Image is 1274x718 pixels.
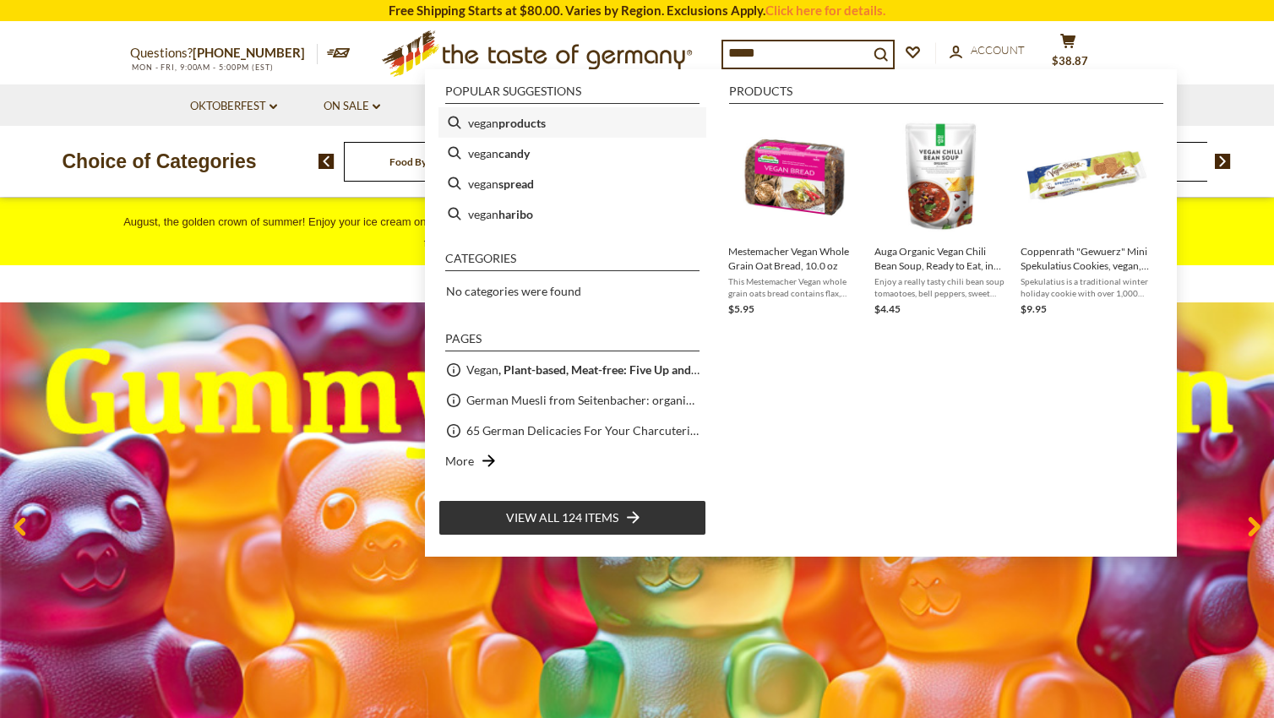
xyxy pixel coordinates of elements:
span: Spekulatius is a traditional winter holiday cookie with over 1,000 years of history. Based on pop... [1021,275,1153,299]
a: German Muesli from Seitenbacher: organic and natural food at its best. [466,390,700,410]
span: $5.95 [728,302,754,315]
button: $38.87 [1043,33,1093,75]
span: $4.45 [874,302,901,315]
a: Vegan, Plant-based, Meat-free: Five Up and Coming Brands [466,360,700,379]
span: August, the golden crown of summer! Enjoy your ice cream on a sun-drenched afternoon with unique ... [123,215,1151,249]
span: View all 124 items [506,509,618,527]
li: vegan candy [438,138,706,168]
span: Enjoy a really tasty chili bean soup tomaotoes, bell peppers, sweet corn, red kidney beans, black... [874,275,1007,299]
li: Coppenrath "Gewuerz" Mini Spekulatius Cookies, vegan, 5.3 oz [1014,107,1160,324]
span: Account [971,43,1025,57]
a: Vegan Coppenrath Gewuerz Spekulatius CookiesCoppenrath "Gewuerz" Mini Spekulatius Cookies, vegan,... [1021,114,1153,318]
div: Instant Search Results [425,69,1177,556]
span: Auga Organic Vegan Chili Bean Soup, Ready to Eat, in Pouch, 14.1 oz. [874,244,1007,273]
span: This Mestemacher Vegan whole grain oats bread contains flax, sunflower and pumpkin seeds and is m... [728,275,861,299]
img: Mestemacher Vegan Oat Bread [733,114,856,237]
img: Vegan Coppenrath Gewuerz Spekulatius Cookies [1026,114,1148,237]
img: next arrow [1215,154,1231,169]
b: spread [498,174,534,193]
a: Food By Category [389,155,470,168]
p: Questions? [130,42,318,64]
a: [PHONE_NUMBER] [193,45,305,60]
li: Categories [445,253,700,271]
b: products [498,113,546,133]
a: Auga Organic Vegan Chili Bean Soup, Ready to Eat, in Pouch, 14.1 oz.Enjoy a really tasty chili be... [874,114,1007,318]
li: vegan haribo [438,199,706,229]
a: On Sale [324,97,380,116]
span: MON - FRI, 9:00AM - 5:00PM (EST) [130,63,274,72]
li: vegan spread [438,168,706,199]
li: Auga Organic Vegan Chili Bean Soup, Ready to Eat, in Pouch, 14.1 oz. [868,107,1014,324]
li: German Muesli from Seitenbacher: organic and natural food at its best. [438,385,706,416]
a: Oktoberfest [190,97,277,116]
a: 65 German Delicacies For Your Charcuterie Board [466,421,700,440]
li: View all 124 items [438,500,706,536]
li: Vegan, Plant-based, Meat-free: Five Up and Coming Brands [438,355,706,385]
span: Coppenrath "Gewuerz" Mini Spekulatius Cookies, vegan, 5.3 oz [1021,244,1153,273]
span: Vegan [466,360,700,379]
li: Products [729,85,1163,104]
b: , Plant-based, Meat-free: Five Up and Coming Brands [498,362,774,377]
li: 65 German Delicacies For Your Charcuterie Board [438,416,706,446]
b: candy [498,144,530,163]
li: vegan products [438,107,706,138]
span: $9.95 [1021,302,1047,315]
li: Popular suggestions [445,85,700,104]
span: No categories were found [446,284,581,298]
li: More [438,446,706,476]
a: Mestemacher Vegan Oat BreadMestemacher Vegan Whole Grain Oat Bread, 10.0 ozThis Mestemacher Vegan... [728,114,861,318]
a: Account [950,41,1025,60]
li: Pages [445,333,700,351]
span: Mestemacher Vegan Whole Grain Oat Bread, 10.0 oz [728,244,861,273]
b: haribo [498,204,533,224]
img: previous arrow [318,154,335,169]
span: $38.87 [1052,54,1088,68]
a: Click here for details. [765,3,885,18]
li: Mestemacher Vegan Whole Grain Oat Bread, 10.0 oz [721,107,868,324]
